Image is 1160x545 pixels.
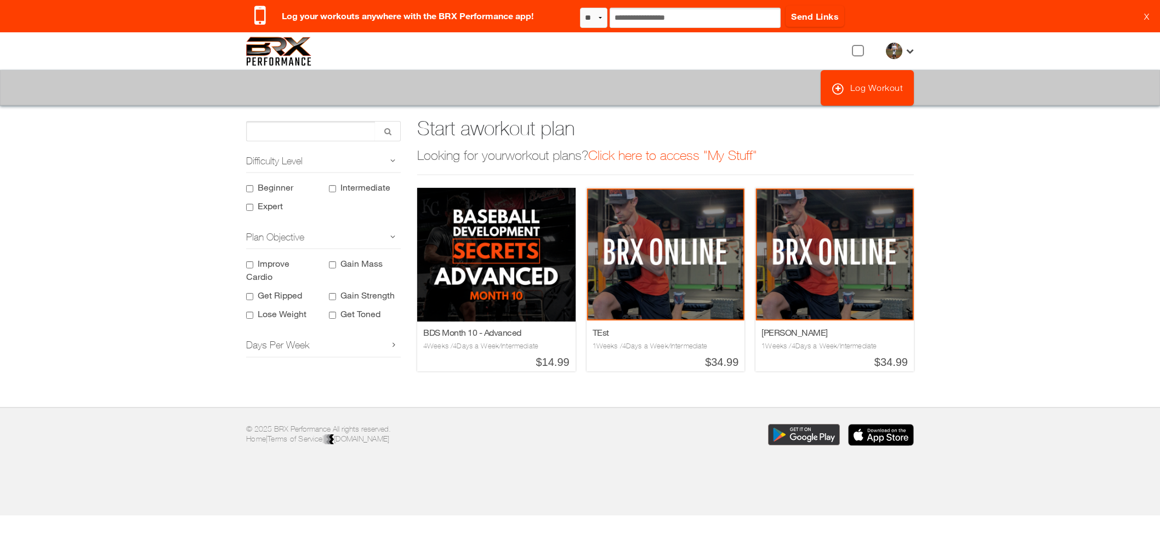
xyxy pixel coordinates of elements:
[324,434,334,445] img: colorblack-fill
[761,354,908,369] strong: $ 34.99
[587,188,745,322] img: Profile
[588,147,757,163] a: Click here to access "My Stuff"
[324,434,389,443] a: [DOMAIN_NAME]
[246,37,311,66] img: 6f7da32581c89ca25d665dc3aae533e4f14fe3ef_original.svg
[755,188,914,322] img: Profile
[761,341,908,351] h3: 1 Weeks / 4 Days a Week / Intermediate
[246,424,572,445] p: © 2025 BRX Performance All rights reserved. | |
[423,341,570,351] h3: 4 Weeks / 4 Days a Week / Intermediate
[1144,11,1149,22] a: X
[258,200,283,211] label: Expert
[417,188,576,322] img: Profile
[340,290,395,300] label: Gain Strength
[268,434,322,443] a: Terms of Service
[340,308,380,319] label: Get Toned
[258,182,293,192] label: Beginner
[593,327,609,337] a: TEst
[761,327,828,337] a: [PERSON_NAME]
[886,43,902,59] img: thumb.png
[593,341,739,351] h3: 1 Weeks / 4 Days a Week / Intermediate
[340,182,390,192] label: Intermediate
[246,226,401,249] h2: Plan Objective
[423,327,521,337] a: BDS Month 10 - Advanced
[246,150,401,173] h2: Difficulty Level
[768,424,840,446] img: Download the BRX Performance app for Google Play
[423,354,570,369] strong: $ 14.99
[593,354,739,369] strong: $ 34.99
[258,290,302,300] label: Get Ripped
[246,334,401,357] h2: Days Per Week
[821,70,914,106] a: Log Workout
[786,5,844,27] a: Send Links
[246,258,289,282] label: Improve Cardio
[848,424,914,446] img: Download the BRX Performance app for iOS
[340,258,383,268] label: Gain Mass
[246,434,266,443] a: Home
[258,308,306,319] label: Lose Weight
[417,148,914,175] h1: Looking for your workout plans ?
[417,121,914,136] h2: Start a workout plan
